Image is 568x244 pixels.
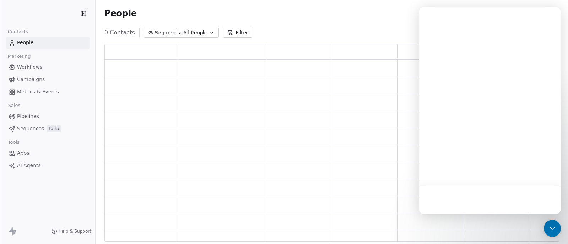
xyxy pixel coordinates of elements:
[17,113,39,120] span: Pipelines
[17,149,29,157] span: Apps
[47,125,61,132] span: Beta
[5,51,34,62] span: Marketing
[59,228,91,234] span: Help & Support
[6,160,90,171] a: AI Agents
[17,76,45,83] span: Campaigns
[6,61,90,73] a: Workflows
[51,228,91,234] a: Help & Support
[544,220,561,237] div: Open Intercom Messenger
[6,86,90,98] a: Metrics & Events
[6,74,90,85] a: Campaigns
[6,37,90,49] a: People
[6,123,90,135] a: SequencesBeta
[5,137,22,148] span: Tools
[104,8,137,19] span: People
[17,39,34,46] span: People
[5,100,23,111] span: Sales
[6,110,90,122] a: Pipelines
[5,27,31,37] span: Contacts
[223,28,252,38] button: Filter
[104,28,135,37] span: 0 Contacts
[17,125,44,132] span: Sequences
[6,147,90,159] a: Apps
[183,29,207,36] span: All People
[17,162,41,169] span: AI Agents
[17,88,59,96] span: Metrics & Events
[155,29,182,36] span: Segments:
[17,63,43,71] span: Workflows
